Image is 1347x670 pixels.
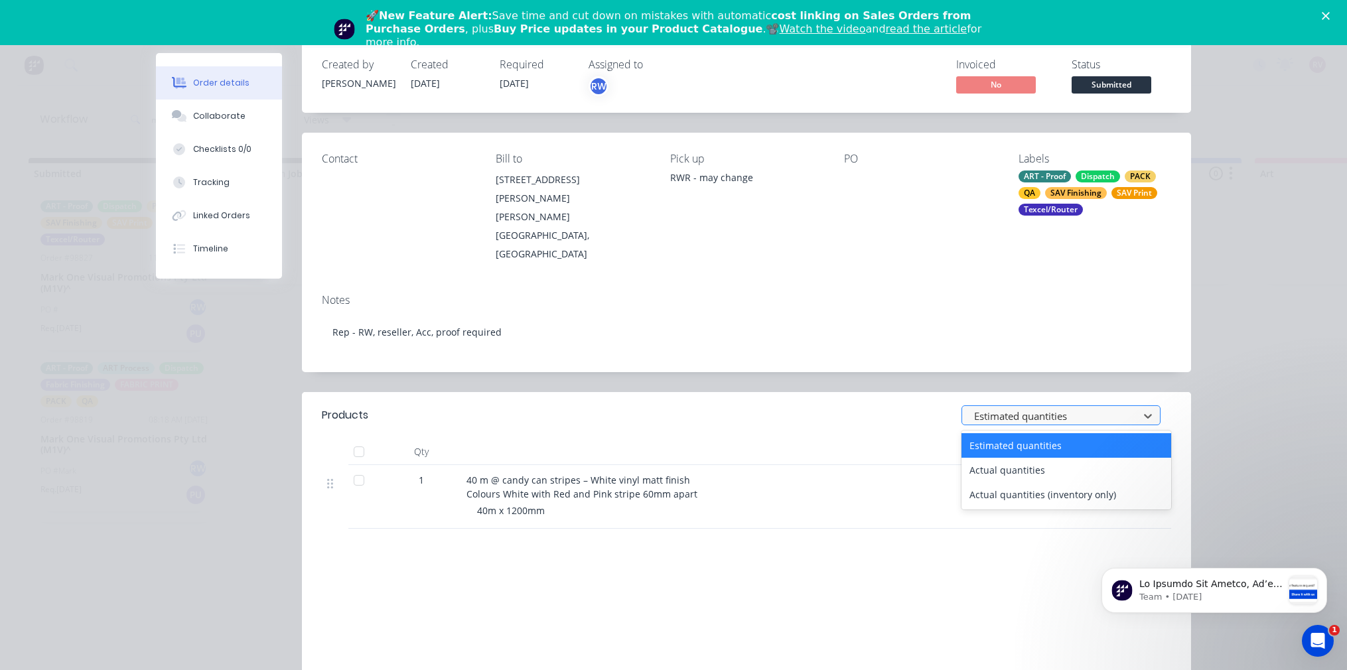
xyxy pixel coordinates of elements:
div: [PERSON_NAME][GEOGRAPHIC_DATA], [GEOGRAPHIC_DATA] [496,208,648,263]
div: Actual quantities [961,458,1171,482]
span: 1 [419,473,424,487]
div: Labels [1019,153,1171,165]
span: 40 m @ candy can stripes – White vinyl matt finish Colours White with Red and Pink stripe 60mm apart [466,474,697,500]
div: Estimated quantities [961,433,1171,458]
div: Invoiced [956,58,1056,71]
a: read the article [886,23,967,35]
div: Collaborate [193,110,246,122]
div: Actual quantities (inventory only) [961,482,1171,507]
div: PO [844,153,997,165]
div: Dispatch [1076,170,1120,182]
div: Status [1072,58,1171,71]
button: Timeline [156,232,282,265]
div: Linked Orders [193,210,250,222]
div: SAV Print [1111,187,1157,199]
div: Assigned to [589,58,721,71]
button: Checklists 0/0 [156,133,282,166]
div: Order details [193,77,249,89]
div: SAV Finishing [1045,187,1107,199]
div: Notes [322,294,1171,306]
span: [DATE] [411,77,440,90]
button: Order details [156,66,282,100]
div: Pick up [670,153,823,165]
div: Close [1322,12,1335,20]
div: 🚀 Save time and cut down on mistakes with automatic , plus .📽️ and for more info. [366,9,992,49]
span: [DATE] [500,77,529,90]
button: Linked Orders [156,199,282,232]
div: Tracking [193,176,230,188]
iframe: Intercom notifications message [1082,541,1347,634]
button: RW [589,76,608,96]
b: New Feature Alert: [379,9,492,22]
div: Timeline [193,243,228,255]
div: [PERSON_NAME] [322,76,395,90]
span: 1 [1329,625,1340,636]
div: Required [500,58,573,71]
p: Message from Team, sent 2w ago [58,50,201,62]
div: [STREET_ADDRESS][PERSON_NAME][PERSON_NAME][GEOGRAPHIC_DATA], [GEOGRAPHIC_DATA] [496,170,648,263]
span: Submitted [1072,76,1151,93]
button: Submitted [1072,76,1151,96]
div: Qty [382,438,461,465]
span: No [956,76,1036,93]
div: Created [411,58,484,71]
div: Contact [322,153,474,165]
iframe: Intercom live chat [1302,625,1334,657]
div: Created by [322,58,395,71]
div: [STREET_ADDRESS][PERSON_NAME] [496,170,648,208]
b: cost linking on Sales Orders from Purchase Orders [366,9,971,35]
a: Watch the video [780,23,866,35]
button: Collaborate [156,100,282,133]
div: Texcel/Router [1019,204,1083,216]
div: ART - Proof [1019,170,1071,182]
div: Rep - RW, reseller, Acc, proof required [322,312,1171,352]
button: Tracking [156,166,282,199]
span: 40m x 1200mm [477,504,545,517]
div: Products [322,407,368,423]
div: QA [1019,187,1040,199]
div: Checklists 0/0 [193,143,251,155]
div: PACK [1125,170,1156,182]
img: Profile image for Team [334,19,355,40]
div: Bill to [496,153,648,165]
div: RWR - may change [670,170,823,184]
b: Buy Price updates in your Product Catalogue [494,23,762,35]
